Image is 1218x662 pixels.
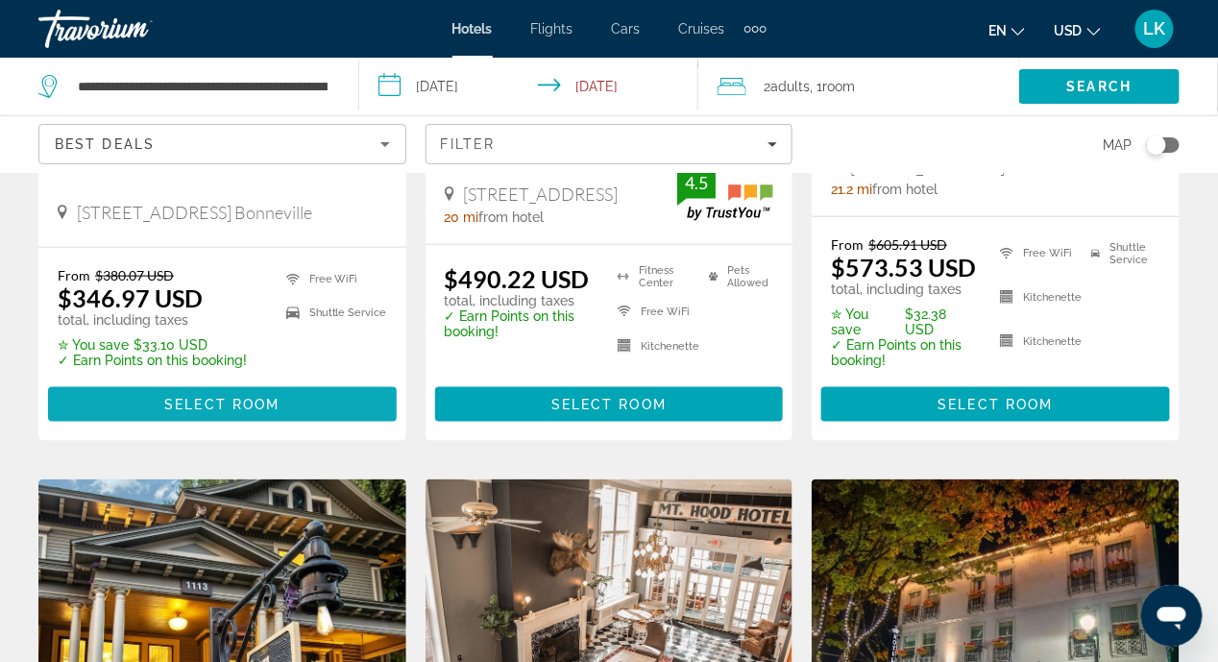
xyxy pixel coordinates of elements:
[452,21,493,37] a: Hotels
[445,308,595,339] p: ✓ Earn Points on this booking!
[831,253,976,282] ins: $573.53 USD
[58,353,247,368] p: ✓ Earn Points on this booking!
[831,306,900,337] span: ✮ You save
[164,397,280,412] span: Select Room
[55,133,390,156] mat-select: Sort by
[764,73,810,100] span: 2
[868,236,947,253] del: $605.91 USD
[990,281,1082,315] li: Kitchenette
[608,264,699,289] li: Fitness Center
[990,324,1082,358] li: Kitchenette
[479,209,545,225] span: from hotel
[744,13,767,44] button: Extra navigation items
[445,209,479,225] span: 20 mi
[58,312,247,328] p: total, including taxes
[1133,136,1180,154] button: Toggle map
[821,387,1170,422] button: Select Room
[277,301,387,325] li: Shuttle Service
[612,21,641,37] a: Cars
[1144,19,1166,38] span: LK
[441,136,496,152] span: Filter
[677,164,773,221] img: TrustYou guest rating badge
[76,72,329,101] input: Search hotel destination
[679,21,725,37] a: Cruises
[1104,132,1133,159] span: Map
[608,333,699,358] li: Kitchenette
[55,136,155,152] span: Best Deals
[445,264,590,293] ins: $490.22 USD
[822,79,855,94] span: Room
[1082,236,1159,271] li: Shuttle Service
[48,391,397,412] a: Select Room
[1019,69,1180,104] button: Search
[1141,585,1203,647] iframe: Button to launch messaging window
[1054,16,1101,44] button: Change currency
[1067,79,1133,94] span: Search
[677,171,716,194] div: 4.5
[359,58,699,115] button: Select check in and out date
[1130,9,1180,49] button: User Menu
[831,182,872,197] span: 21.2 mi
[988,23,1007,38] span: en
[821,391,1170,412] a: Select Room
[988,16,1025,44] button: Change language
[445,293,595,308] p: total, including taxes
[810,73,855,100] span: , 1
[435,391,784,412] a: Select Room
[831,282,976,297] p: total, including taxes
[872,182,938,197] span: from hotel
[831,337,976,368] p: ✓ Earn Points on this booking!
[551,397,667,412] span: Select Room
[58,283,203,312] ins: $346.97 USD
[38,4,231,54] a: Travorium
[1054,23,1083,38] span: USD
[831,306,976,337] p: $32.38 USD
[426,124,793,164] button: Filters
[831,236,864,253] span: From
[698,58,1019,115] button: Travelers: 2 adults, 0 children
[608,299,699,324] li: Free WiFi
[58,337,247,353] p: $33.10 USD
[699,264,773,289] li: Pets Allowed
[58,337,129,353] span: ✮ You save
[58,267,90,283] span: From
[77,202,312,223] span: [STREET_ADDRESS] Bonneville
[435,387,784,422] button: Select Room
[95,267,174,283] del: $380.07 USD
[531,21,573,37] a: Flights
[990,236,1082,271] li: Free WiFi
[277,267,387,291] li: Free WiFi
[464,184,619,205] span: [STREET_ADDRESS]
[770,79,810,94] span: Adults
[48,387,397,422] button: Select Room
[938,397,1054,412] span: Select Room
